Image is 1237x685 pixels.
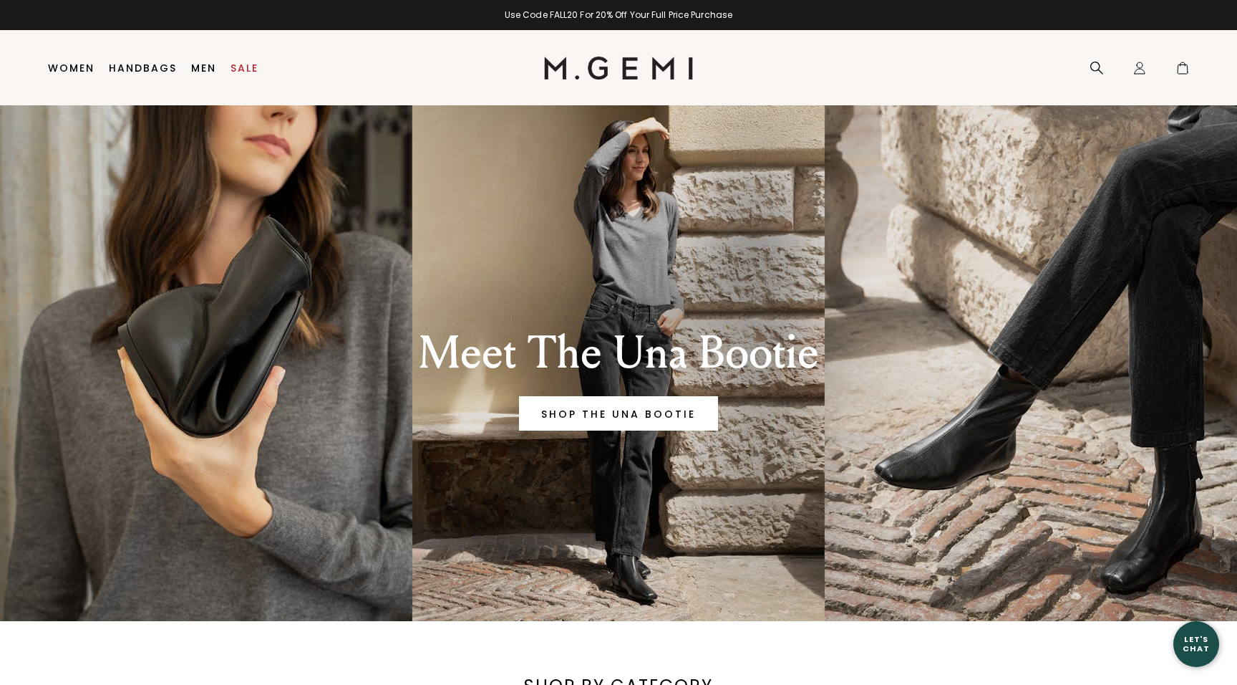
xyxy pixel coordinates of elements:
a: Men [191,62,216,74]
img: M.Gemi [544,57,694,80]
a: Sale [231,62,258,74]
div: Let's Chat [1173,635,1219,653]
a: Women [48,62,94,74]
a: Handbags [109,62,177,74]
div: Meet The Una Bootie [370,327,867,379]
a: Banner primary button [519,396,718,431]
